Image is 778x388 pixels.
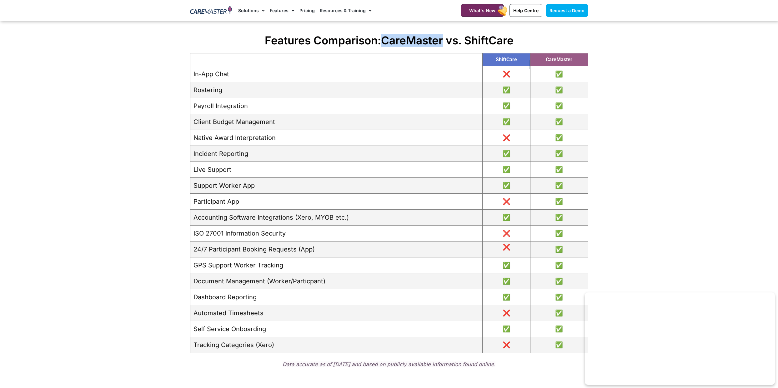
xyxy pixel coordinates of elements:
[482,337,530,353] td: ❌
[530,53,588,66] th: CareMaster
[482,162,530,178] td: ✅
[482,289,530,305] td: ✅
[482,210,530,226] td: ✅
[530,146,588,162] td: ✅
[190,82,482,98] td: Rostering
[190,321,482,337] td: Self Service Onboarding
[530,337,588,353] td: ✅
[509,4,542,17] a: Help Centre
[530,241,588,257] td: ✅
[482,146,530,162] td: ✅
[530,289,588,305] td: ✅
[530,98,588,114] td: ✅
[530,82,588,98] td: ✅
[482,98,530,114] td: ✅
[530,162,588,178] td: ✅
[530,114,588,130] td: ✅
[482,321,530,337] td: ✅
[482,241,530,257] td: ❌
[546,4,588,17] a: Request a Demo
[190,114,482,130] td: Client Budget Management
[482,66,530,82] td: ❌
[190,210,482,226] td: Accounting Software Integrations (Xero, MYOB etc.)
[530,194,588,210] td: ✅
[530,210,588,226] td: ✅
[190,194,482,210] td: Participant App
[482,194,530,210] td: ❌
[530,305,588,321] td: ✅
[530,226,588,241] td: ✅
[469,8,495,13] span: What's New
[482,114,530,130] td: ✅
[530,321,588,337] td: ✅
[513,8,539,13] span: Help Centre
[190,98,482,114] td: Payroll Integration
[190,257,482,273] td: GPS Support Worker Tracking
[461,4,504,17] a: What's New
[190,289,482,305] td: Dashboard Reporting
[190,178,482,194] td: Support Worker App
[190,34,588,47] h2: Features Comparison:
[550,8,585,13] span: Request a Demo
[482,305,530,321] td: ❌
[530,257,588,273] td: ✅
[190,6,232,15] img: CareMaster Logo
[190,337,482,353] td: Tracking Categories (Xero)
[190,273,482,289] td: Document Management (Worker/Particpant)
[482,273,530,289] td: ✅
[381,34,514,47] span: CareMaster vs. ShiftCare
[482,226,530,241] td: ❌
[530,178,588,194] td: ✅
[585,292,775,385] iframe: Popup CTA
[190,146,482,162] td: Incident Reporting
[190,226,482,241] td: ISO 27001 Information Security
[482,82,530,98] td: ✅
[190,162,482,178] td: Live Support
[482,257,530,273] td: ✅
[482,130,530,146] td: ❌
[283,361,496,367] span: Data accurate as of [DATE] and based on publicly available information found online.
[530,66,588,82] td: ✅
[190,241,482,257] td: 24/7 Participant Booking Requests (App)
[530,273,588,289] td: ✅
[190,130,482,146] td: Native Award Interpretation
[482,53,530,66] th: ShiftCare
[190,305,482,321] td: Automated Timesheets
[190,66,482,82] td: In-App Chat
[482,178,530,194] td: ✅
[530,130,588,146] td: ✅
